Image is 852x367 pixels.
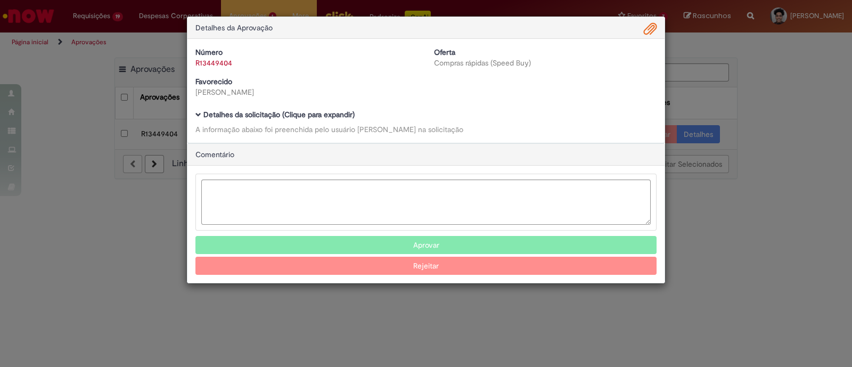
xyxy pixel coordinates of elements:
[195,150,234,159] span: Comentário
[195,23,273,32] span: Detalhes da Aprovação
[195,257,657,275] button: Rejeitar
[195,58,232,68] a: R13449404
[195,124,657,135] div: A informação abaixo foi preenchida pelo usuário [PERSON_NAME] na solicitação
[203,110,355,119] b: Detalhes da solicitação (Clique para expandir)
[195,77,232,86] b: Favorecido
[195,236,657,254] button: Aprovar
[434,58,657,68] div: Compras rápidas (Speed Buy)
[195,47,223,57] b: Número
[195,87,418,97] div: [PERSON_NAME]
[195,111,657,119] h5: Detalhes da solicitação (Clique para expandir)
[434,47,455,57] b: Oferta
